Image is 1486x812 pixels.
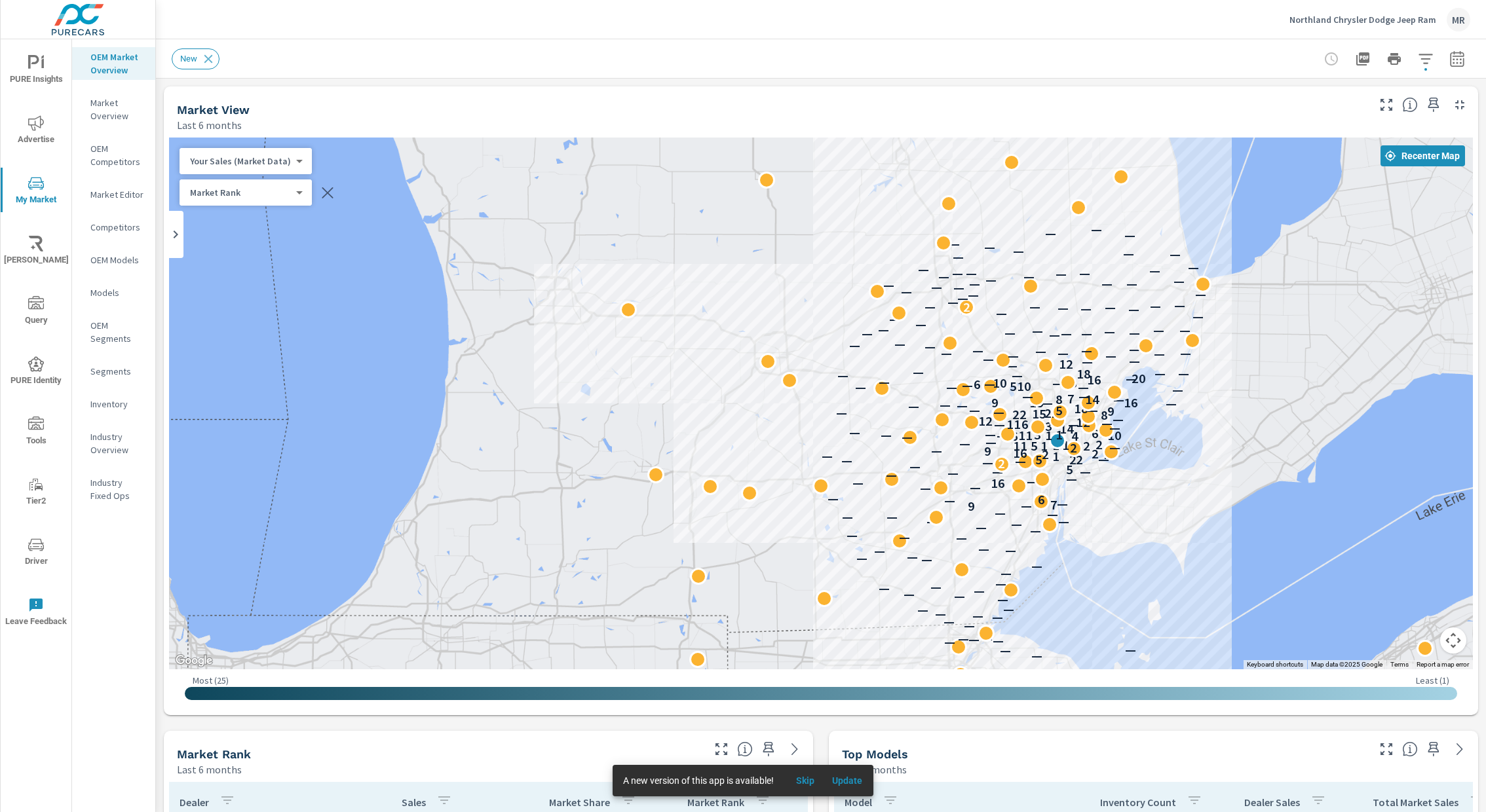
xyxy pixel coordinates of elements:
[1107,428,1122,443] p: 10
[5,115,67,147] span: Advertise
[1101,276,1113,291] p: —
[1109,439,1120,455] p: —
[180,155,301,168] div: Your Sales (Market Data)
[1032,406,1046,422] p: 15
[1109,420,1120,435] p: —
[1052,437,1059,453] p: 1
[908,398,919,414] p: —
[992,609,1003,625] p: —
[856,550,867,566] p: —
[985,434,997,450] p: —
[915,316,926,332] p: —
[1068,416,1079,432] p: —
[1066,462,1073,477] p: 5
[943,614,955,629] p: —
[841,452,852,468] p: —
[901,284,912,299] p: —
[1052,449,1059,464] p: 1
[1006,358,1018,373] p: —
[1081,325,1092,341] p: —
[1247,660,1303,669] button: Keyboard shortcuts
[172,54,205,64] span: New
[1045,428,1052,443] p: 1
[995,576,1006,591] p: —
[1174,297,1185,313] p: —
[953,280,964,295] p: —
[909,458,921,474] p: —
[952,265,963,281] p: —
[1087,402,1098,418] p: —
[828,490,839,506] p: —
[1098,451,1109,467] p: —
[5,477,67,509] span: Tier2
[849,337,860,353] p: —
[1006,416,1021,432] p: 11
[902,429,913,445] p: —
[974,583,985,599] p: —
[968,498,975,514] p: 9
[894,336,905,352] p: —
[1013,445,1027,461] p: 16
[1066,471,1077,487] p: —
[984,443,991,459] p: 9
[1067,391,1075,407] p: 7
[1449,94,1470,115] button: Minimize Widget
[5,175,67,208] span: My Market
[5,296,67,328] span: Query
[998,456,1005,471] p: 2
[1021,416,1029,432] p: 6
[1083,438,1090,454] p: 2
[1056,392,1063,407] p: 8
[784,770,826,791] button: Skip
[172,48,219,69] div: New
[1035,343,1046,359] p: —
[1179,322,1191,338] p: —
[957,397,968,413] p: —
[1059,356,1073,372] p: 12
[1092,446,1099,462] p: 2
[879,580,890,596] p: —
[1038,492,1045,507] p: 6
[996,305,1007,321] p: —
[935,606,946,621] p: —
[1056,427,1063,443] p: 1
[1029,299,1040,314] p: —
[874,543,885,559] p: —
[881,427,892,443] p: —
[993,404,1004,420] p: —
[920,480,931,496] p: —
[72,217,155,237] div: Competitors
[1049,327,1060,342] p: —
[972,608,983,623] p: —
[1129,353,1140,369] p: —
[1050,497,1057,513] p: 7
[946,379,957,395] p: —
[976,519,987,535] p: —
[5,236,67,268] span: [PERSON_NAME]
[969,276,980,291] p: —
[177,117,242,133] p: Last 6 months
[5,356,67,388] span: PURE Identity
[822,448,833,464] p: —
[90,397,145,411] p: Inventory
[1057,345,1069,361] p: —
[984,376,995,392] p: —
[1031,558,1042,574] p: —
[1113,392,1124,407] p: —
[1129,341,1140,357] p: —
[1017,378,1031,394] p: 10
[1413,46,1439,72] button: Apply Filters
[72,93,155,126] div: Market Overview
[991,395,999,411] p: 9
[190,155,291,167] p: Your Sales (Market Data)
[936,417,947,433] p: —
[968,287,979,303] p: —
[72,427,155,460] div: Industry Overview
[1417,661,1469,668] a: Report a map error
[886,467,897,483] p: —
[90,476,145,502] p: Industry Fixed Ops
[993,375,1007,391] p: 10
[1173,273,1185,289] p: —
[968,631,980,646] p: —
[1105,348,1116,363] p: —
